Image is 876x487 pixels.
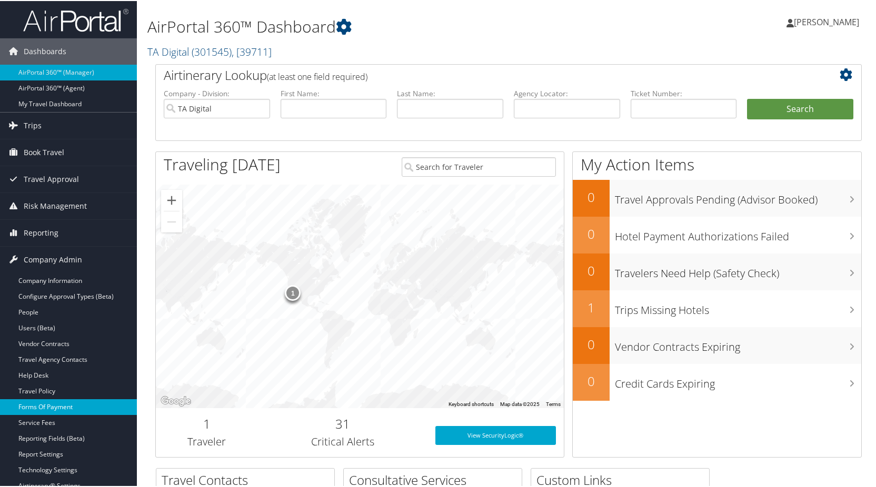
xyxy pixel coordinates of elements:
[24,111,42,138] span: Trips
[794,15,859,27] span: [PERSON_NAME]
[266,414,420,432] h2: 31
[573,187,610,205] h2: 0
[24,219,58,245] span: Reporting
[158,393,193,407] a: Open this area in Google Maps (opens a new window)
[164,153,281,175] h1: Traveling [DATE]
[573,153,861,175] h1: My Action Items
[573,371,610,389] h2: 0
[285,283,301,299] div: 1
[615,370,861,390] h3: Credit Cards Expiring
[164,87,270,98] label: Company - Division:
[402,156,556,176] input: Search for Traveler
[147,15,629,37] h1: AirPortal 360™ Dashboard
[615,297,861,317] h3: Trips Missing Hotels
[158,393,193,407] img: Google
[500,400,540,406] span: Map data ©2025
[546,400,561,406] a: Terms (opens in new tab)
[514,87,620,98] label: Agency Locator:
[164,433,250,448] h3: Traveler
[573,298,610,316] h2: 1
[24,138,64,165] span: Book Travel
[164,65,794,83] h2: Airtinerary Lookup
[281,87,387,98] label: First Name:
[24,246,82,272] span: Company Admin
[24,192,87,218] span: Risk Management
[573,334,610,352] h2: 0
[615,333,861,353] h3: Vendor Contracts Expiring
[192,44,232,58] span: ( 301545 )
[24,37,66,64] span: Dashboards
[161,210,182,231] button: Zoom out
[573,216,861,252] a: 0Hotel Payment Authorizations Failed
[266,433,420,448] h3: Critical Alerts
[267,70,367,82] span: (at least one field required)
[573,224,610,242] h2: 0
[615,186,861,206] h3: Travel Approvals Pending (Advisor Booked)
[23,7,128,32] img: airportal-logo.png
[161,189,182,210] button: Zoom in
[573,261,610,279] h2: 0
[573,252,861,289] a: 0Travelers Need Help (Safety Check)
[573,363,861,400] a: 0Credit Cards Expiring
[435,425,555,444] a: View SecurityLogic®
[747,98,853,119] button: Search
[615,260,861,280] h3: Travelers Need Help (Safety Check)
[397,87,503,98] label: Last Name:
[24,165,79,191] span: Travel Approval
[449,400,494,407] button: Keyboard shortcuts
[573,289,861,326] a: 1Trips Missing Hotels
[787,5,870,37] a: [PERSON_NAME]
[573,179,861,216] a: 0Travel Approvals Pending (Advisor Booked)
[631,87,737,98] label: Ticket Number:
[573,326,861,363] a: 0Vendor Contracts Expiring
[147,44,272,58] a: TA Digital
[615,223,861,243] h3: Hotel Payment Authorizations Failed
[232,44,272,58] span: , [ 39711 ]
[164,414,250,432] h2: 1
